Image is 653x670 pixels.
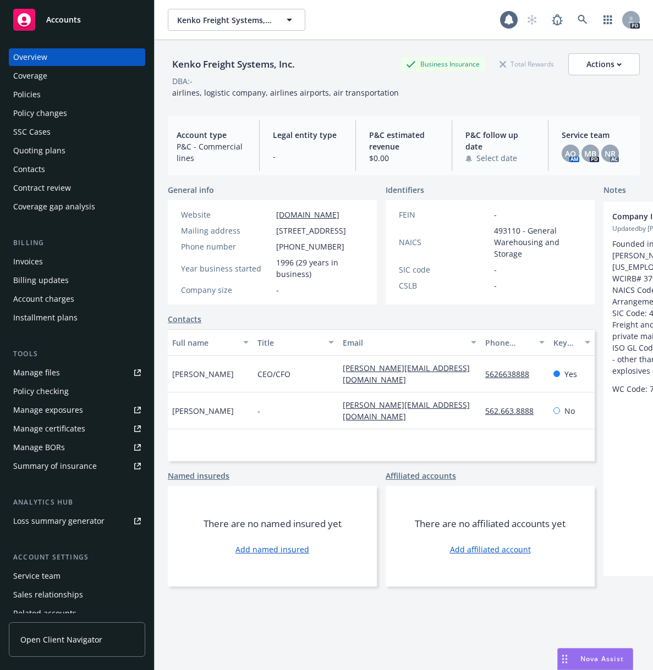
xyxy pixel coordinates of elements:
div: Year business started [181,263,272,274]
div: Service team [13,567,61,585]
a: Contacts [9,160,145,178]
div: Loss summary generator [13,512,105,530]
a: SSC Cases [9,123,145,141]
span: No [564,405,575,417]
span: [PERSON_NAME] [172,368,234,380]
span: NR [605,148,616,159]
div: Coverage [13,67,47,85]
span: There are no affiliated accounts yet [415,517,566,530]
div: NAICS [399,236,490,248]
span: Notes [603,184,626,197]
div: Phone number [181,241,272,252]
span: [STREET_ADDRESS] [276,225,346,236]
a: Service team [9,567,145,585]
a: [PERSON_NAME][EMAIL_ADDRESS][DOMAIN_NAME] [343,363,470,385]
div: Tools [9,348,145,359]
span: Manage exposures [9,401,145,419]
span: There are no named insured yet [204,517,342,530]
div: DBA: - [172,75,193,87]
div: Drag to move [558,649,572,669]
span: Accounts [46,15,81,24]
a: Manage files [9,364,145,381]
div: Business Insurance [400,57,485,71]
div: CSLB [399,280,490,291]
div: Billing [9,237,145,248]
div: SSC Cases [13,123,51,141]
span: Kenko Freight Systems, Inc. [177,14,272,26]
button: Key contact [549,329,595,356]
button: Phone number [481,329,549,356]
a: Contacts [168,313,201,325]
button: Actions [568,53,640,75]
span: Select date [476,152,517,164]
span: 1996 (29 years in business) [276,257,364,280]
span: General info [168,184,214,196]
a: Start snowing [521,9,543,31]
span: P&C estimated revenue [369,129,438,152]
a: Policy checking [9,383,145,400]
span: - [494,209,497,220]
span: Service team [562,129,631,141]
div: SIC code [399,264,490,275]
div: Coverage gap analysis [13,198,95,215]
span: Legal entity type [273,129,342,141]
button: Kenko Freight Systems, Inc. [168,9,305,31]
span: airlines, logistic company, airlines airports, air transportation [172,87,399,98]
div: Key contact [553,337,578,348]
span: 493110 - General Warehousing and Storage [494,225,581,259]
div: Billing updates [13,272,69,289]
div: FEIN [399,209,490,220]
a: Named insureds [168,470,229,481]
div: Company size [181,284,272,296]
button: Nova Assist [557,648,633,670]
span: P&C - Commercial lines [177,141,246,164]
a: Account charges [9,290,145,308]
a: Sales relationships [9,586,145,603]
div: Actions [586,54,622,75]
div: Installment plans [13,309,78,326]
span: Nova Assist [580,654,624,663]
div: Full name [172,337,237,348]
span: - [273,151,342,162]
div: Total Rewards [494,57,559,71]
a: Affiliated accounts [386,470,456,481]
span: [PERSON_NAME] [172,405,234,417]
span: - [494,280,497,291]
div: Kenko Freight Systems, Inc. [168,57,299,71]
a: Installment plans [9,309,145,326]
div: Title [257,337,322,348]
a: Policy changes [9,104,145,122]
a: [DOMAIN_NAME] [276,209,339,220]
div: Analytics hub [9,497,145,508]
a: Policies [9,86,145,103]
span: [PHONE_NUMBER] [276,241,344,252]
div: Contacts [13,160,45,178]
div: Policies [13,86,41,103]
a: Manage BORs [9,439,145,456]
span: Yes [564,368,577,380]
a: Coverage [9,67,145,85]
div: Quoting plans [13,142,65,159]
div: Mailing address [181,225,272,236]
a: Switch app [597,9,619,31]
div: Sales relationships [13,586,83,603]
div: Contract review [13,179,71,197]
div: Account charges [13,290,74,308]
a: Add named insured [235,544,309,555]
span: MB [584,148,596,159]
a: Contract review [9,179,145,197]
span: Open Client Navigator [20,634,102,645]
span: Identifiers [386,184,424,196]
span: P&C follow up date [465,129,535,152]
div: Summary of insurance [13,457,97,475]
a: Overview [9,48,145,66]
div: Overview [13,48,47,66]
a: Related accounts [9,605,145,622]
span: - [494,264,497,275]
a: Coverage gap analysis [9,198,145,215]
a: Summary of insurance [9,457,145,475]
a: 5626638888 [485,369,538,379]
div: Manage files [13,364,60,381]
div: Manage certificates [13,420,85,438]
div: Phone number [485,337,533,348]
